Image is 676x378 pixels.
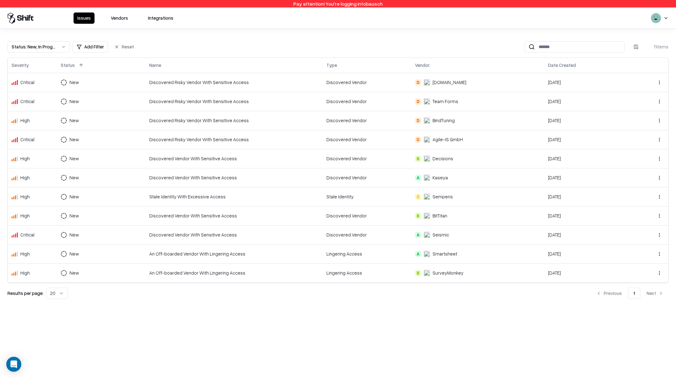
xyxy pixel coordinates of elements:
[107,12,132,24] button: Vendors
[415,117,421,124] div: D
[12,62,29,68] div: Severity
[326,98,407,105] div: Discovered Vendor
[69,98,79,105] div: New
[424,117,430,124] img: BindTuning
[8,290,44,296] p: Results per page:
[548,79,629,86] div: [DATE]
[6,357,21,372] div: Open Intercom Messenger
[433,79,466,86] div: [DOMAIN_NAME]
[424,98,430,105] img: Team Forms
[61,248,90,260] button: New
[20,117,30,124] div: High
[20,98,34,105] div: Critical
[326,270,407,276] div: Lingering Access
[415,62,430,68] div: Vendor
[69,212,79,219] div: New
[415,156,421,162] div: B
[415,270,421,276] div: B
[149,270,319,276] div: An Off-boarded Vendor With Lingering Access
[433,270,463,276] div: SurveyMonkey
[20,212,30,219] div: High
[149,174,319,181] div: Discovered Vendor With Sensitive Access
[415,232,421,238] div: A
[548,155,629,162] div: [DATE]
[61,62,75,68] div: Status
[548,251,629,257] div: [DATE]
[415,213,421,219] div: B
[61,172,90,183] button: New
[326,193,407,200] div: Stale Identity
[69,136,79,143] div: New
[69,155,79,162] div: New
[326,231,407,238] div: Discovered Vendor
[61,77,90,88] button: New
[548,174,629,181] div: [DATE]
[61,96,90,107] button: New
[20,174,30,181] div: High
[643,43,668,50] div: 11 items
[149,117,319,124] div: Discovered Risky Vendor With Sensitive Access
[110,41,138,52] button: Reset
[548,117,629,124] div: [DATE]
[149,193,319,200] div: Stale Identity With Excessive Access
[69,193,79,200] div: New
[20,155,30,162] div: High
[61,210,90,221] button: New
[548,270,629,276] div: [DATE]
[433,212,447,219] div: BitTitan
[20,270,30,276] div: High
[548,193,629,200] div: [DATE]
[149,155,319,162] div: Discovered Vendor With Sensitive Access
[144,12,177,24] button: Integrations
[424,156,430,162] img: Decisions
[424,137,430,143] img: Agile-IS GmbH
[548,212,629,219] div: [DATE]
[149,79,319,86] div: Discovered Risky Vendor With Sensitive Access
[548,231,629,238] div: [DATE]
[433,155,453,162] div: Decisions
[433,136,463,143] div: Agile-IS GmbH
[326,155,407,162] div: Discovered Vendor
[424,79,430,86] img: Draw.io
[61,153,90,164] button: New
[424,232,430,238] img: Seismic
[433,231,449,238] div: Seismic
[433,251,457,257] div: Smartsheet
[326,62,337,68] div: Type
[326,117,407,124] div: Discovered Vendor
[69,174,79,181] div: New
[415,194,421,200] div: C
[548,62,576,68] div: Date Created
[73,41,108,52] button: Add Filter
[69,231,79,238] div: New
[424,194,430,200] img: Semperis
[149,136,319,143] div: Discovered Risky Vendor With Sensitive Access
[433,98,458,105] div: Team Forms
[20,193,30,200] div: High
[20,251,30,257] div: High
[149,212,319,219] div: Discovered Vendor With Sensitive Access
[61,229,90,241] button: New
[12,43,56,50] div: Status : New, In Progress
[326,212,407,219] div: Discovered Vendor
[591,288,668,299] nav: pagination
[415,175,421,181] div: A
[149,62,161,68] div: Name
[424,270,430,276] img: SurveyMonkey
[20,79,34,86] div: Critical
[326,136,407,143] div: Discovered Vendor
[20,231,34,238] div: Critical
[61,115,90,126] button: New
[424,251,430,257] img: Smartsheet
[548,136,629,143] div: [DATE]
[20,136,34,143] div: Critical
[424,175,430,181] img: Kaseya
[433,193,453,200] div: Semperis
[415,79,421,86] div: D
[433,174,448,181] div: Kaseya
[61,267,90,279] button: New
[149,231,319,238] div: Discovered Vendor With Sensitive Access
[415,137,421,143] div: D
[326,79,407,86] div: Discovered Vendor
[415,251,421,257] div: A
